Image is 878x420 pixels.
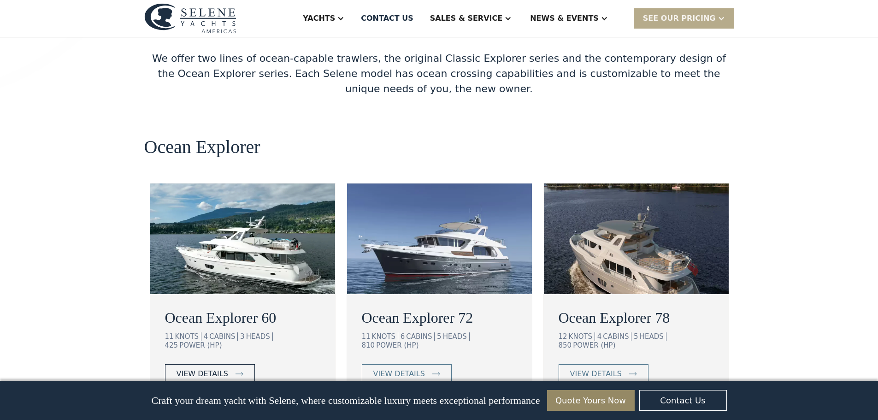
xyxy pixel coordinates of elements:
div: view details [177,368,228,379]
div: HEADS [640,332,666,341]
div: CABINS [406,332,435,341]
a: Contact Us [639,390,727,411]
div: KNOTS [569,332,595,341]
div: 6 [401,332,405,341]
a: Quote Yours Now [547,390,635,411]
div: 5 [634,332,638,341]
div: 4 [597,332,602,341]
img: icon [236,372,243,376]
div: SEE Our Pricing [643,13,716,24]
img: ocean going trawler [150,183,335,294]
div: HEADS [246,332,273,341]
div: CABINS [603,332,631,341]
a: view details [559,364,648,384]
div: 12 [559,332,567,341]
div: KNOTS [372,332,398,341]
div: KNOTS [175,332,201,341]
div: view details [570,368,622,379]
img: icon [432,372,440,376]
div: 810 [362,341,375,349]
div: 4 [204,332,208,341]
a: Ocean Explorer 72 [362,307,517,329]
div: 425 [165,341,178,349]
div: CABINS [209,332,238,341]
a: view details [362,364,452,384]
div: 11 [362,332,371,341]
div: 3 [240,332,245,341]
div: view details [373,368,425,379]
a: Ocean Explorer 78 [559,307,714,329]
div: Sales & Service [430,13,502,24]
a: view details [165,364,255,384]
div: Contact US [361,13,413,24]
div: 5 [437,332,442,341]
div: POWER (HP) [179,341,222,349]
div: POWER (HP) [573,341,615,349]
div: We offer two lines of ocean-capable trawlers, the original Classic Explorer series and the contem... [144,51,734,96]
img: icon [629,372,637,376]
img: ocean going trawler [347,183,532,294]
div: News & EVENTS [530,13,599,24]
h2: Ocean Explorer [144,137,260,157]
div: 11 [165,332,174,341]
div: Yachts [303,13,335,24]
div: 850 [559,341,572,349]
a: Ocean Explorer 60 [165,307,320,329]
div: SEE Our Pricing [634,8,734,28]
div: HEADS [443,332,470,341]
div: POWER (HP) [376,341,418,349]
img: logo [144,3,236,33]
p: Craft your dream yacht with Selene, where customizable luxury meets exceptional performance [151,395,540,407]
img: ocean going trawler [544,183,729,294]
